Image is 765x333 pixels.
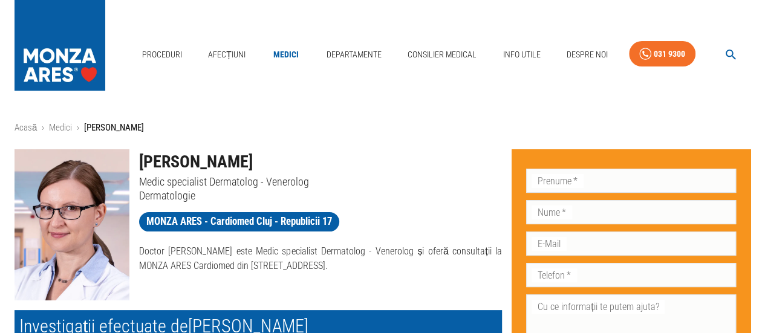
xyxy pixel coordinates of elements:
a: 031 9300 [629,41,695,67]
li: › [42,121,44,135]
a: Despre Noi [562,42,613,67]
p: Medic specialist Dermatolog - Venerolog [139,175,503,189]
nav: breadcrumb [15,121,750,135]
a: MONZA ARES - Cardiomed Cluj - Republicii 17 [139,212,339,231]
h1: [PERSON_NAME] [139,149,503,175]
a: Afecțiuni [203,42,250,67]
a: Proceduri [137,42,187,67]
p: [PERSON_NAME] [84,121,144,135]
li: › [77,121,79,135]
a: Medici [267,42,305,67]
span: MONZA ARES - Cardiomed Cluj - Republicii 17 [139,214,339,229]
div: 031 9300 [654,47,685,62]
a: Consilier Medical [403,42,481,67]
p: Doctor [PERSON_NAME] este Medic specialist Dermatolog - Venerolog și oferă consultații la MONZA A... [139,244,503,273]
p: Dermatologie [139,189,503,202]
a: Medici [49,122,72,133]
a: Acasă [15,122,37,133]
a: Info Utile [498,42,545,67]
img: Dr. Arabela Crișan [15,149,129,300]
a: Departamente [322,42,386,67]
